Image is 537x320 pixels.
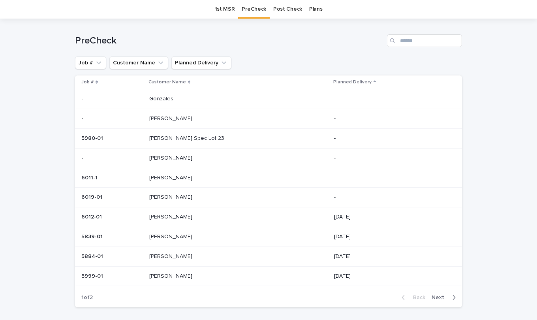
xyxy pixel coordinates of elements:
p: [PERSON_NAME] [149,252,194,260]
h1: PreCheck [75,35,384,47]
p: [PERSON_NAME] [149,232,194,240]
tr: 5999-015999-01 [PERSON_NAME][PERSON_NAME] [DATE] [75,266,462,286]
p: Customer Name [148,78,186,87]
p: 6011-1 [81,173,99,181]
span: Next [432,295,449,300]
button: Back [395,294,428,301]
p: 6019-01 [81,192,104,201]
p: 5884-01 [81,252,105,260]
p: [DATE] [334,233,449,240]
p: 1 of 2 [75,288,99,307]
p: Gonzales [149,94,175,102]
tr: 6019-016019-01 [PERSON_NAME][PERSON_NAME] - [75,188,462,207]
p: - [334,96,449,102]
p: 5980-01 [81,134,105,142]
p: [PERSON_NAME] [149,192,194,201]
tr: -- GonzalesGonzales - [75,89,462,109]
p: [PERSON_NAME] [149,212,194,220]
p: [PERSON_NAME] Spec Lot 23 [149,134,226,142]
p: - [334,155,449,162]
tr: -- [PERSON_NAME][PERSON_NAME] - [75,148,462,168]
p: [PERSON_NAME] [149,114,194,122]
p: Planned Delivery [333,78,372,87]
p: - [334,135,449,142]
p: [DATE] [334,253,449,260]
tr: 5839-015839-01 [PERSON_NAME][PERSON_NAME] [DATE] [75,227,462,247]
p: - [334,194,449,201]
p: - [81,153,85,162]
tr: 6011-16011-1 [PERSON_NAME][PERSON_NAME] - [75,168,462,188]
p: - [334,115,449,122]
tr: 6012-016012-01 [PERSON_NAME][PERSON_NAME] [DATE] [75,207,462,227]
p: [DATE] [334,273,449,280]
p: [PERSON_NAME] [149,153,194,162]
p: 5999-01 [81,271,105,280]
button: Job # [75,56,106,69]
p: - [81,94,85,102]
input: Search [387,34,462,47]
p: [DATE] [334,214,449,220]
tr: 5980-015980-01 [PERSON_NAME] Spec Lot 23[PERSON_NAME] Spec Lot 23 - [75,128,462,148]
p: [PERSON_NAME] [149,271,194,280]
button: Planned Delivery [171,56,231,69]
tr: -- [PERSON_NAME][PERSON_NAME] - [75,109,462,129]
p: 5839-01 [81,232,104,240]
p: [PERSON_NAME] [149,173,194,181]
p: 6012-01 [81,212,103,220]
p: - [81,114,85,122]
span: Back [408,295,425,300]
p: Job # [81,78,94,87]
button: Customer Name [109,56,168,69]
tr: 5884-015884-01 [PERSON_NAME][PERSON_NAME] [DATE] [75,247,462,266]
p: - [334,175,449,181]
button: Next [428,294,462,301]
